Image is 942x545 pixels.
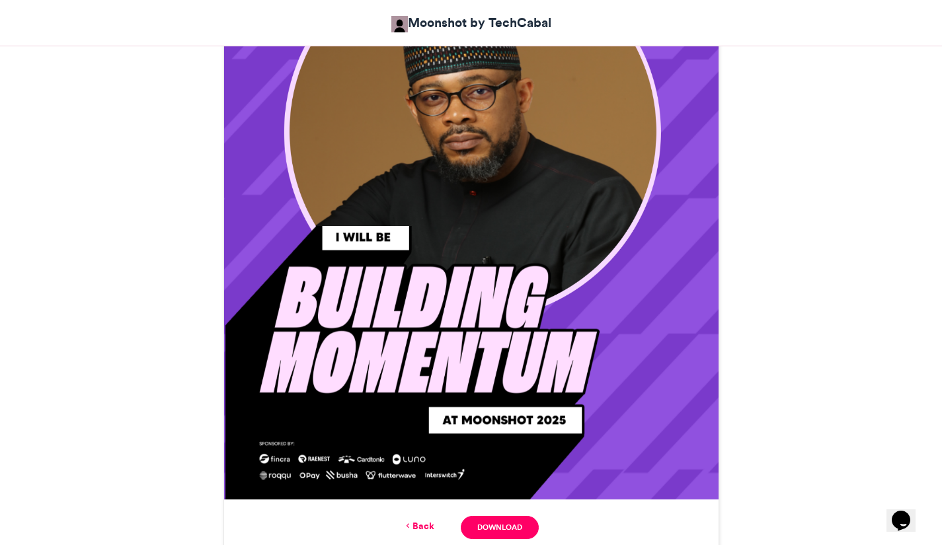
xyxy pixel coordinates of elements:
a: Download [461,516,538,539]
iframe: chat widget [886,492,929,532]
img: Moonshot by TechCabal [391,16,408,32]
a: Back [403,519,434,533]
a: Moonshot by TechCabal [391,13,551,32]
